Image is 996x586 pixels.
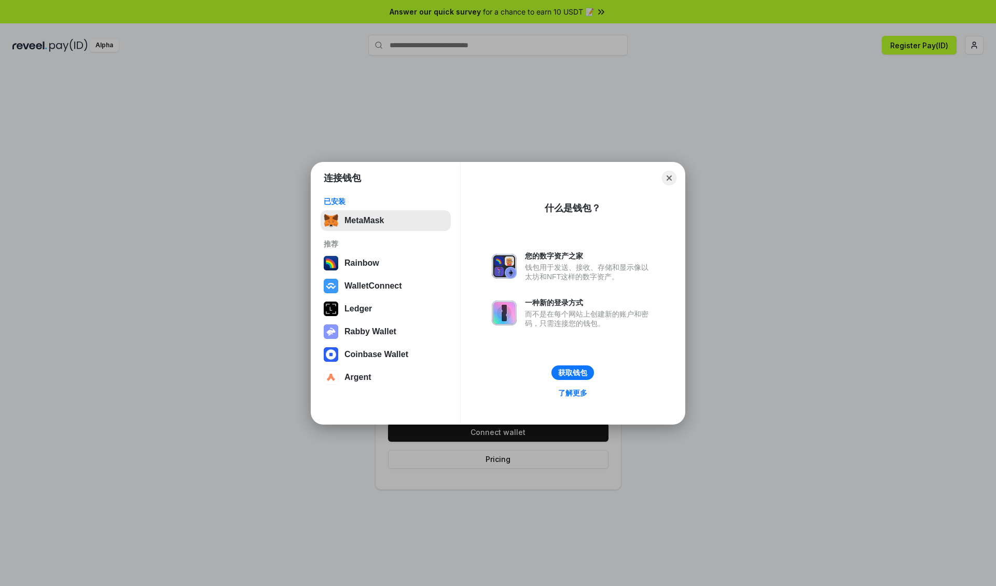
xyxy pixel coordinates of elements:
[321,367,451,388] button: Argent
[525,298,654,307] div: 一种新的登录方式
[324,324,338,339] img: svg+xml,%3Csvg%20xmlns%3D%22http%3A%2F%2Fwww.w3.org%2F2000%2Fsvg%22%20fill%3D%22none%22%20viewBox...
[551,365,594,380] button: 获取钱包
[344,281,402,291] div: WalletConnect
[662,171,676,185] button: Close
[324,302,338,316] img: svg+xml,%3Csvg%20xmlns%3D%22http%3A%2F%2Fwww.w3.org%2F2000%2Fsvg%22%20width%3D%2228%22%20height%3...
[558,368,587,377] div: 获取钱包
[344,350,408,359] div: Coinbase Wallet
[324,256,338,270] img: svg+xml,%3Csvg%20width%3D%22120%22%20height%3D%22120%22%20viewBox%3D%220%200%20120%20120%22%20fil...
[344,304,372,314] div: Ledger
[525,263,654,281] div: 钱包用于发送、接收、存储和显示像以太坊和NFT这样的数字资产。
[344,373,371,382] div: Argent
[324,172,361,184] h1: 连接钱包
[525,251,654,261] div: 您的数字资产之家
[552,386,593,400] a: 了解更多
[492,301,517,325] img: svg+xml,%3Csvg%20xmlns%3D%22http%3A%2F%2Fwww.w3.org%2F2000%2Fsvg%22%20fill%3D%22none%22%20viewBox...
[321,253,451,274] button: Rainbow
[324,239,448,249] div: 推荐
[321,298,451,319] button: Ledger
[321,210,451,231] button: MetaMask
[558,388,587,398] div: 了解更多
[324,213,338,228] img: svg+xml,%3Csvg%20fill%3D%22none%22%20height%3D%2233%22%20viewBox%3D%220%200%2035%2033%22%20width%...
[545,202,601,214] div: 什么是钱包？
[324,370,338,385] img: svg+xml,%3Csvg%20width%3D%2228%22%20height%3D%2228%22%20viewBox%3D%220%200%2028%2028%22%20fill%3D...
[321,276,451,296] button: WalletConnect
[525,309,654,328] div: 而不是在每个网站上创建新的账户和密码，只需连接您的钱包。
[344,216,384,225] div: MetaMask
[324,197,448,206] div: 已安装
[324,347,338,362] img: svg+xml,%3Csvg%20width%3D%2228%22%20height%3D%2228%22%20viewBox%3D%220%200%2028%2028%22%20fill%3D...
[344,258,379,268] div: Rainbow
[321,321,451,342] button: Rabby Wallet
[492,254,517,279] img: svg+xml,%3Csvg%20xmlns%3D%22http%3A%2F%2Fwww.w3.org%2F2000%2Fsvg%22%20fill%3D%22none%22%20viewBox...
[321,344,451,365] button: Coinbase Wallet
[324,279,338,293] img: svg+xml,%3Csvg%20width%3D%2228%22%20height%3D%2228%22%20viewBox%3D%220%200%2028%2028%22%20fill%3D...
[344,327,396,336] div: Rabby Wallet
